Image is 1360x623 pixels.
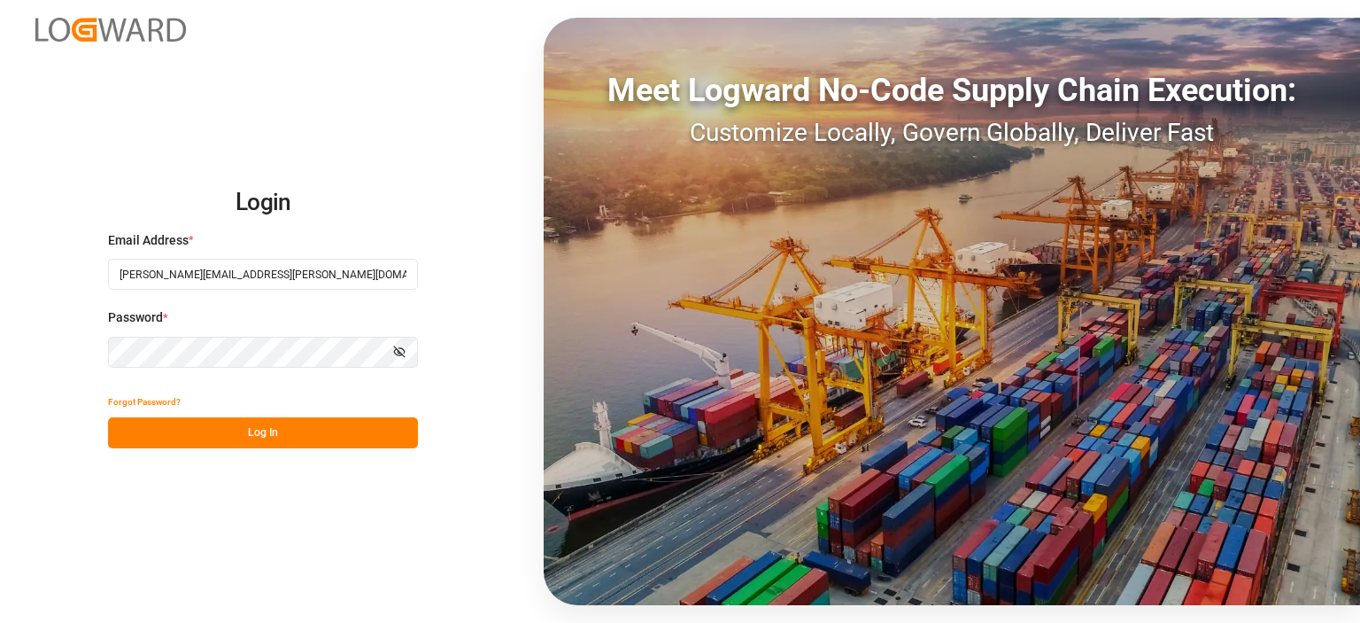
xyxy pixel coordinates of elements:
[108,308,163,327] span: Password
[544,114,1360,152] div: Customize Locally, Govern Globally, Deliver Fast
[108,386,181,417] button: Forgot Password?
[108,231,189,250] span: Email Address
[108,259,418,290] input: Enter your email
[108,175,418,231] h2: Login
[108,417,418,448] button: Log In
[35,18,186,42] img: Logward_new_orange.png
[544,66,1360,114] div: Meet Logward No-Code Supply Chain Execution:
